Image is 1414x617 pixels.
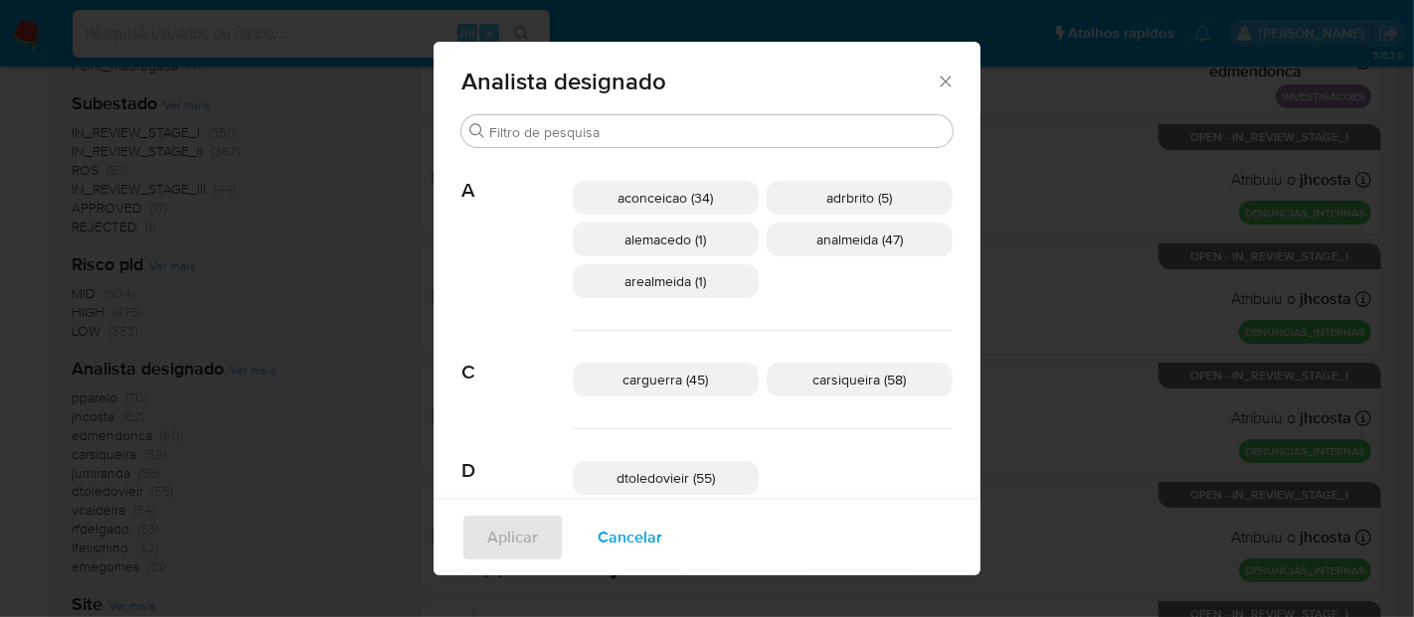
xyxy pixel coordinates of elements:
span: adrbrito (5) [827,188,893,208]
span: dtoledovieir (55) [617,468,715,488]
button: Cancelar [572,514,688,561]
div: arealmeida (1) [573,264,759,298]
button: Fechar [936,72,954,89]
div: dtoledovieir (55) [573,461,759,495]
span: C [461,331,573,385]
div: carguerra (45) [573,363,759,396]
span: alemacedo (1) [625,230,707,249]
div: aconceicao (34) [573,181,759,215]
span: carguerra (45) [623,370,709,389]
input: Filtro de pesquisa [489,123,945,141]
div: analmeida (47) [767,223,953,256]
div: adrbrito (5) [767,181,953,215]
div: carsiqueira (58) [767,363,953,396]
span: arealmeida (1) [625,271,707,291]
span: Cancelar [598,516,662,559]
span: A [461,149,573,203]
span: carsiqueira (58) [813,370,907,389]
div: alemacedo (1) [573,223,759,256]
span: Analista designado [461,70,936,93]
span: aconceicao (34) [619,188,714,208]
span: D [461,429,573,483]
button: Buscar [469,123,485,139]
span: analmeida (47) [816,230,903,249]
